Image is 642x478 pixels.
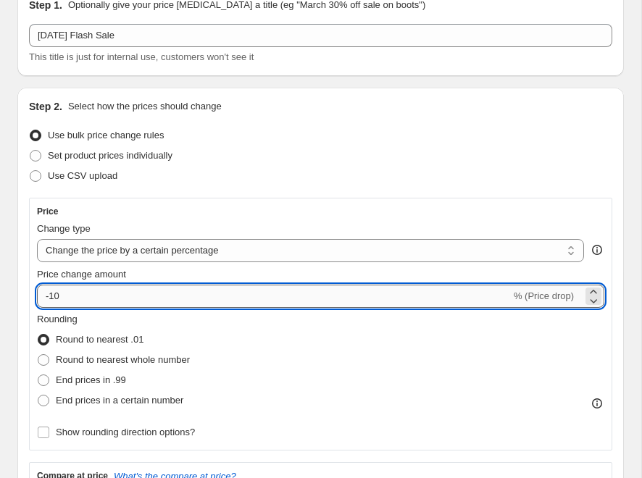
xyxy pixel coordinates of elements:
[29,24,612,47] input: 30% off holiday sale
[29,51,254,62] span: This title is just for internal use, customers won't see it
[56,354,190,365] span: Round to nearest whole number
[48,150,172,161] span: Set product prices individually
[29,99,62,114] h2: Step 2.
[37,206,58,217] h3: Price
[48,130,164,141] span: Use bulk price change rules
[68,99,222,114] p: Select how the prices should change
[37,269,126,280] span: Price change amount
[56,427,195,437] span: Show rounding direction options?
[56,395,183,406] span: End prices in a certain number
[48,170,117,181] span: Use CSV upload
[37,285,511,308] input: -15
[56,334,143,345] span: Round to nearest .01
[37,223,91,234] span: Change type
[590,243,604,257] div: help
[514,290,574,301] span: % (Price drop)
[37,314,78,324] span: Rounding
[56,374,126,385] span: End prices in .99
